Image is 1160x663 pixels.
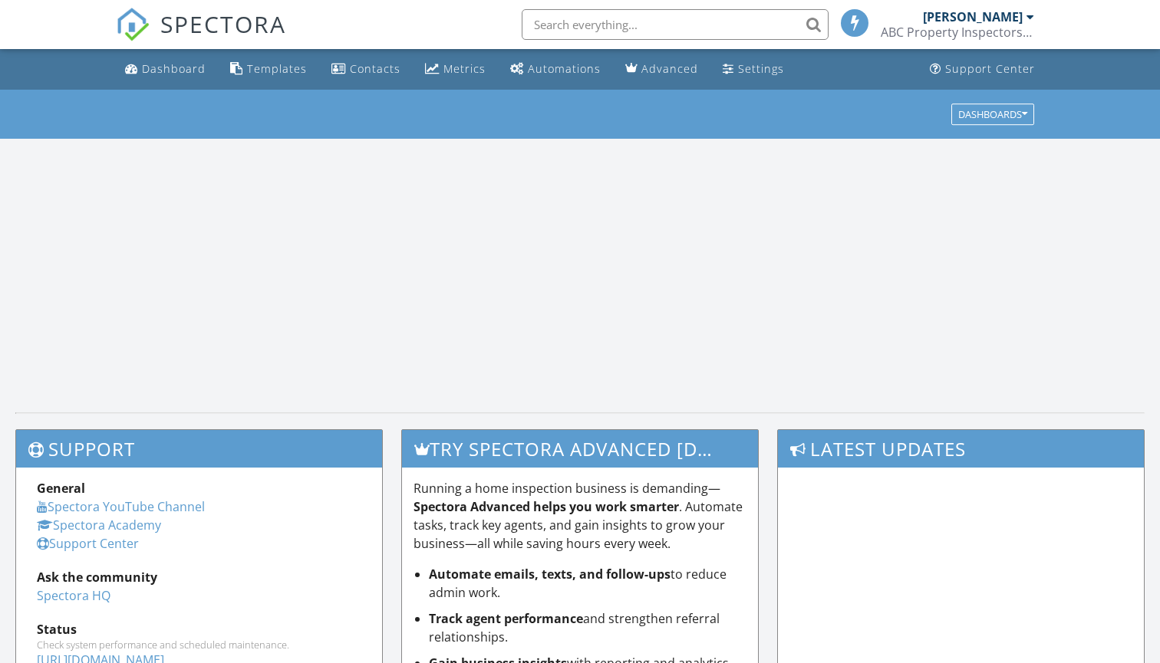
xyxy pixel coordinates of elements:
[429,610,583,627] strong: Track agent performance
[350,61,400,76] div: Contacts
[37,498,205,515] a: Spectora YouTube Channel
[414,498,679,515] strong: Spectora Advanced helps you work smarter
[224,55,313,84] a: Templates
[37,517,161,533] a: Spectora Academy
[923,9,1023,25] div: [PERSON_NAME]
[641,61,698,76] div: Advanced
[160,8,286,40] span: SPECTORA
[37,638,361,651] div: Check system performance and scheduled maintenance.
[504,55,607,84] a: Automations (Basic)
[414,479,747,553] p: Running a home inspection business is demanding— . Automate tasks, track key agents, and gain ins...
[429,566,671,583] strong: Automate emails, texts, and follow-ups
[402,430,759,468] h3: Try spectora advanced [DATE]
[951,103,1034,125] button: Dashboards
[717,55,790,84] a: Settings
[37,480,85,497] strong: General
[924,55,1041,84] a: Support Center
[247,61,307,76] div: Templates
[738,61,784,76] div: Settings
[37,587,110,604] a: Spectora HQ
[142,61,206,76] div: Dashboard
[881,25,1034,40] div: ABC Property Inspectors LLC
[522,9,829,40] input: Search everything...
[16,430,382,468] h3: Support
[37,535,139,552] a: Support Center
[419,55,492,84] a: Metrics
[325,55,407,84] a: Contacts
[619,55,704,84] a: Advanced
[429,609,747,646] li: and strengthen referral relationships.
[37,568,361,586] div: Ask the community
[116,8,150,41] img: The Best Home Inspection Software - Spectora
[528,61,601,76] div: Automations
[958,109,1027,120] div: Dashboards
[945,61,1035,76] div: Support Center
[37,620,361,638] div: Status
[116,21,286,53] a: SPECTORA
[119,55,212,84] a: Dashboard
[429,565,747,602] li: to reduce admin work.
[443,61,486,76] div: Metrics
[778,430,1144,468] h3: Latest Updates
